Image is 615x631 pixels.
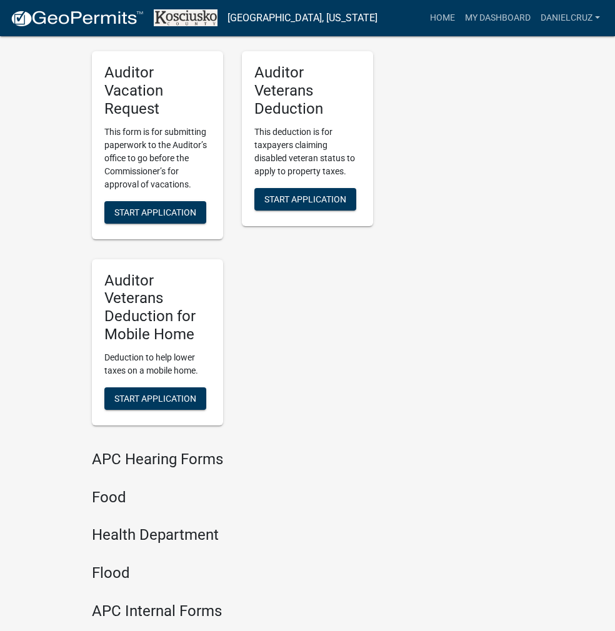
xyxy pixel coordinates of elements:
[92,526,373,544] h4: Health Department
[104,272,211,344] h5: Auditor Veterans Deduction for Mobile Home
[264,194,346,204] span: Start Application
[104,201,206,224] button: Start Application
[254,126,361,178] p: This deduction is for taxpayers claiming disabled veteran status to apply to property taxes.
[104,64,211,117] h5: Auditor Vacation Request
[536,6,605,30] a: DANIELCRUZ
[114,393,196,403] span: Start Application
[92,564,373,582] h4: Flood
[92,602,373,620] h4: APC Internal Forms
[92,450,373,469] h4: APC Hearing Forms
[104,387,206,410] button: Start Application
[104,126,211,191] p: This form is for submitting paperwork to the Auditor’s office to go before the Commissioner’s for...
[114,207,196,217] span: Start Application
[425,6,460,30] a: Home
[460,6,536,30] a: My Dashboard
[254,64,361,117] h5: Auditor Veterans Deduction
[92,489,373,507] h4: Food
[227,7,377,29] a: [GEOGRAPHIC_DATA], [US_STATE]
[254,188,356,211] button: Start Application
[104,351,211,377] p: Deduction to help lower taxes on a mobile home.
[154,9,217,26] img: Kosciusko County, Indiana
